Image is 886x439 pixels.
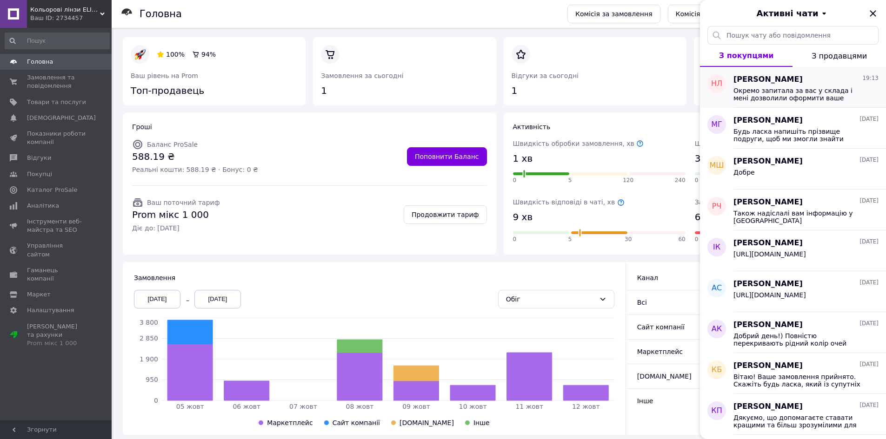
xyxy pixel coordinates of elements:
[27,339,86,347] div: Prom мікс 1 000
[637,397,653,405] span: Інше
[27,186,77,194] span: Каталог ProSale
[711,79,722,89] span: НЛ
[567,5,660,23] a: Комісія за замовлення
[166,51,185,58] span: 100%
[700,230,886,271] button: ІК[PERSON_NAME][DATE][URL][DOMAIN_NAME]
[402,403,430,410] tspan: 09 жовт
[733,401,803,412] span: [PERSON_NAME]
[27,170,52,178] span: Покупці
[154,397,158,404] tspan: 0
[27,114,96,122] span: [DEMOGRAPHIC_DATA]
[513,140,644,147] span: Швидкість обробки замовлення, хв
[233,403,260,410] tspan: 06 жовт
[27,73,86,90] span: Замовлення та повідомлення
[867,8,879,19] button: Закрити
[346,403,374,410] tspan: 08 жовт
[27,58,53,66] span: Головна
[134,290,180,308] div: [DATE]
[733,210,866,224] span: Також надіслалі вам інформацію у [GEOGRAPHIC_DATA]
[712,283,722,294] span: АС
[194,290,241,308] div: [DATE]
[695,198,768,206] span: Замовлень з ЕН, %
[147,141,198,148] span: Баланс ProSale
[637,348,683,355] span: Маркетплейс
[513,198,625,206] span: Швидкість відповіді в чаті, хв
[132,150,258,164] span: 588.19 ₴
[568,236,572,243] span: 5
[733,373,866,388] span: Вітаю! Ваше замовлення прийнято. Скажіть будь ласка, який із супутніх товарів вам потрібен? Розчи...
[267,419,313,426] span: Маркетплейс
[132,123,152,131] span: Гроші
[859,320,879,328] span: [DATE]
[695,210,715,224] span: 60%
[27,266,86,283] span: Гаманець компанії
[27,290,51,299] span: Маркет
[572,403,600,410] tspan: 12 жовт
[27,98,86,106] span: Товари та послуги
[859,156,879,164] span: [DATE]
[695,236,699,243] span: 0
[700,394,886,435] button: КП[PERSON_NAME][DATE]Дякуємо, що допомагаєте ставати кращими та більш зрозумілими для наших Клієн...
[793,45,886,67] button: З продавцями
[515,403,543,410] tspan: 11 жовт
[733,360,803,371] span: [PERSON_NAME]
[146,376,158,383] tspan: 950
[733,156,803,167] span: [PERSON_NAME]
[132,208,220,222] span: Prom мікс 1 000
[859,238,879,246] span: [DATE]
[27,202,59,210] span: Аналітика
[712,365,722,375] span: КБ
[30,6,100,14] span: Кольорові лінзи ELITE Lens
[134,274,175,282] span: Замовлення
[27,217,86,234] span: Інструменти веб-майстра та SEO
[140,319,158,326] tspan: 3 800
[637,323,685,331] span: Сайт компанії
[27,306,74,315] span: Налаштування
[710,160,724,171] span: МШ
[712,201,722,212] span: РЧ
[733,250,806,258] span: [URL][DOMAIN_NAME]
[700,67,886,108] button: НЛ[PERSON_NAME]19:13Окремо запитала за вас у склада і мені дозволили оформити ваше замовлення без...
[733,414,866,429] span: Дякуємо, що допомагаєте ставати кращими та більш зрозумілими для наших Клієнтів, будь ласка, буде...
[726,7,860,20] button: Активні чати
[859,279,879,287] span: [DATE]
[140,8,182,20] h1: Головна
[700,271,886,312] button: АС[PERSON_NAME][DATE][URL][DOMAIN_NAME]
[695,152,735,165] span: 32.6 год
[289,403,317,410] tspan: 07 жовт
[707,26,879,45] input: Пошук чату або повідомлення
[700,45,793,67] button: З покупцями
[27,242,86,258] span: Управління сайтом
[132,223,220,233] span: Діє до: [DATE]
[733,128,866,143] span: Будь ласка напишіть прізвище подруги, щоб ми змогли знайти платіж
[862,74,879,82] span: 19:13
[637,373,692,380] span: [DOMAIN_NAME]
[513,152,533,165] span: 1 хв
[733,332,866,347] span: Добрий день!) Повністю перекривають рідний колір очей
[733,115,803,126] span: [PERSON_NAME]
[733,320,803,330] span: [PERSON_NAME]
[700,190,886,230] button: РЧ[PERSON_NAME][DATE]Також надіслалі вам інформацію у [GEOGRAPHIC_DATA]
[733,197,803,208] span: [PERSON_NAME]
[733,169,755,176] span: Добре
[637,299,647,306] span: Всi
[404,205,487,224] a: Продовжити тариф
[473,419,490,426] span: Інше
[711,119,722,130] span: МГ
[333,419,380,426] span: Сайт компанії
[637,274,658,282] span: Канал
[132,165,258,174] span: Реальні кошти: 588.19 ₴ · Бонус: 0 ₴
[506,294,595,304] div: Обіг
[700,149,886,190] button: МШ[PERSON_NAME][DATE]Добре
[513,236,517,243] span: 0
[201,51,216,58] span: 94%
[713,242,720,253] span: ІК
[756,7,818,20] span: Активні чати
[27,130,86,146] span: Показники роботи компанії
[176,403,204,410] tspan: 05 жовт
[733,238,803,249] span: [PERSON_NAME]
[812,52,867,60] span: З продавцями
[695,177,699,184] span: 0
[513,177,517,184] span: 0
[678,236,685,243] span: 60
